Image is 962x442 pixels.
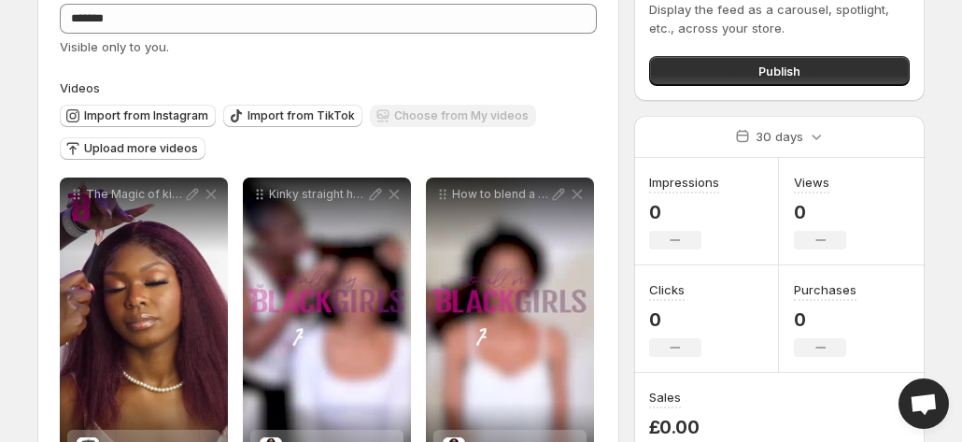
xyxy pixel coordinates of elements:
[248,108,355,123] span: Import from TikTok
[898,378,949,429] a: Open chat
[60,80,100,95] span: Videos
[649,388,681,406] h3: Sales
[649,416,701,438] p: £0.00
[758,62,800,80] span: Publish
[84,108,208,123] span: Import from Instagram
[794,280,856,299] h3: Purchases
[60,137,205,160] button: Upload more videos
[60,39,169,54] span: Visible only to you.
[794,308,856,331] p: 0
[86,187,183,202] p: The Magic of kinky straight toallmyblackgirls Discover more at toallmyblackgirls
[649,308,701,331] p: 0
[649,280,685,299] h3: Clicks
[649,173,719,192] h3: Impressions
[223,105,362,127] button: Import from TikTok
[794,173,829,192] h3: Views
[269,187,366,202] p: Kinky straight hair in less than a minute Yes please Doesnt our model look gorgeous in our Kinky ...
[649,201,719,223] p: 0
[794,201,846,223] p: 0
[452,187,549,202] p: How to blend a u-part wig in under a minute These wigs are beginner friendly Discover more at TOA...
[756,127,803,146] p: 30 days
[649,56,910,86] button: Publish
[60,105,216,127] button: Import from Instagram
[84,141,198,156] span: Upload more videos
